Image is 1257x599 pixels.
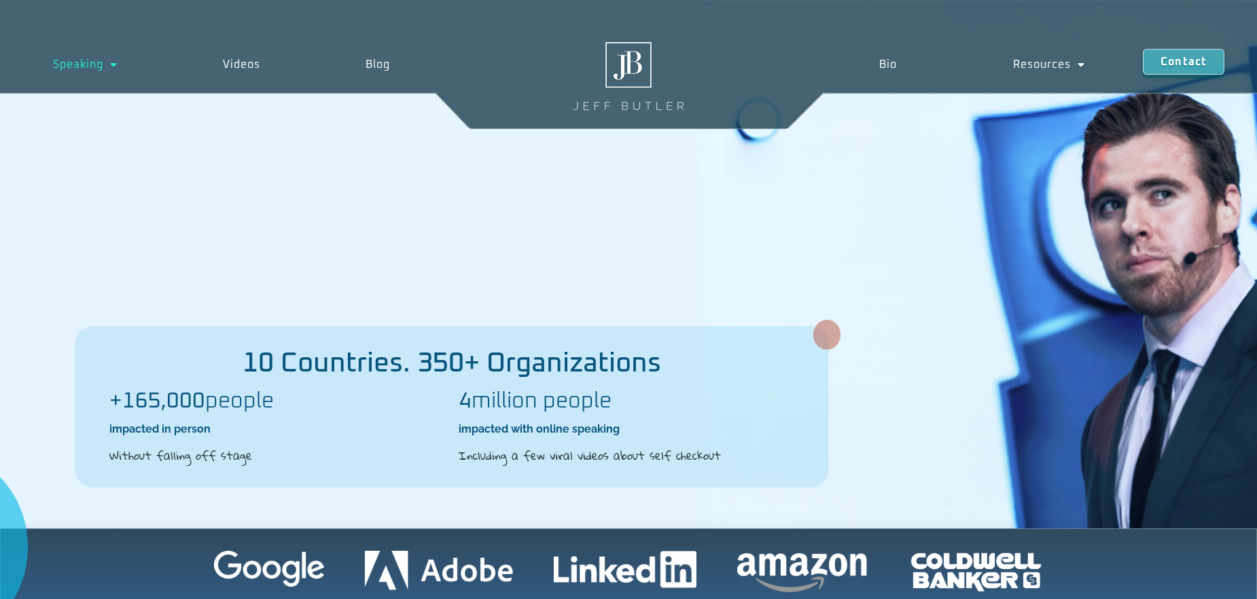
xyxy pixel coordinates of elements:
a: Bio [821,49,955,80]
a: Contact [1143,49,1224,75]
h2: people [109,391,445,412]
span: Contact [1161,56,1207,67]
b: +165,000 [109,391,205,412]
h2: Including a few viral videos about self checkout [459,447,794,465]
h2: impacted with online speaking [459,422,794,437]
a: Blog [313,49,442,80]
nav: Menu [821,49,1143,80]
h2: million people [459,391,794,412]
h2: Without falling off stage [109,447,445,465]
b: 4 [459,391,472,412]
a: Resources [955,49,1143,80]
h2: 10 Countries. 350+ Organizations [75,350,828,377]
h2: impacted in person [109,422,445,437]
a: Videos [170,49,313,80]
